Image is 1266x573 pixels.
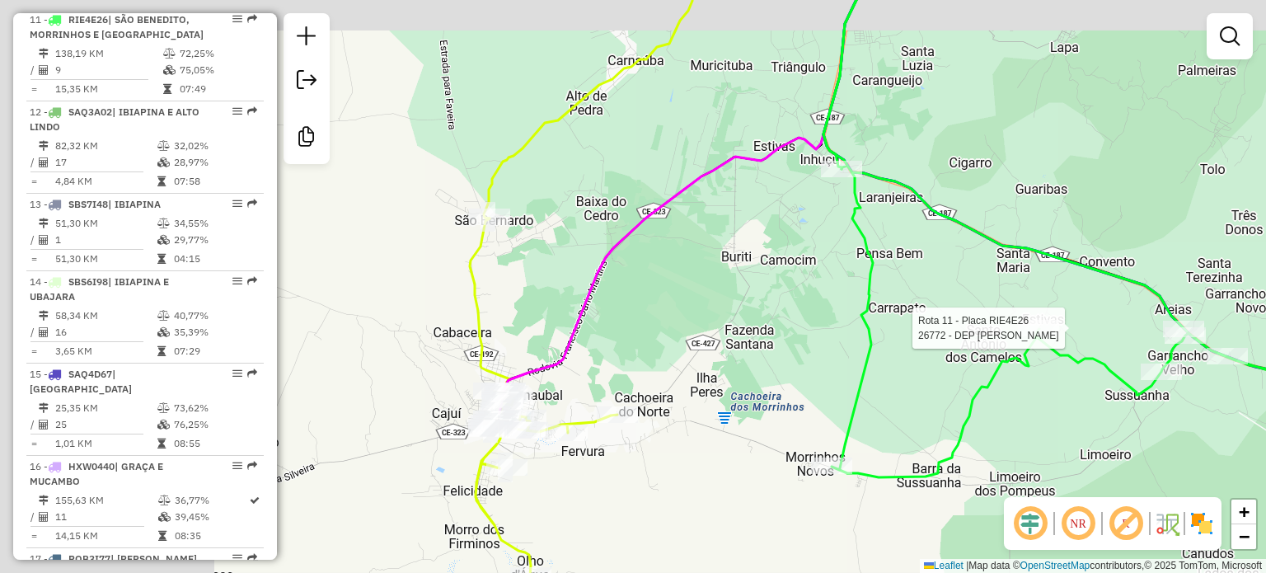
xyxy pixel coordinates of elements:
[39,403,49,413] i: Distância Total
[157,346,166,356] i: Tempo total em rota
[247,199,257,209] em: Rota exportada
[30,275,169,303] span: | IBIAPINA E UBAJARA
[920,559,1266,573] div: Map data © contributors,© 2025 TomTom, Microsoft
[290,63,323,101] a: Exportar sessão
[1213,20,1246,53] a: Exibir filtros
[179,62,257,78] td: 75,05%
[1231,500,1256,524] a: Zoom in
[290,20,323,57] a: Nova sessão e pesquisa
[1239,526,1250,547] span: −
[1154,510,1180,537] img: Fluxo de ruas
[30,275,169,303] span: 14 -
[290,120,323,157] a: Criar modelo
[39,512,49,522] i: Total de Atividades
[54,324,157,341] td: 16
[247,276,257,286] em: Rota exportada
[39,141,49,151] i: Distância Total
[30,13,204,40] span: 11 -
[39,157,49,167] i: Total de Atividades
[157,327,170,337] i: % de utilização da cubagem
[1189,510,1215,537] img: Exibir/Ocultar setores
[157,403,170,413] i: % de utilização do peso
[179,81,257,97] td: 07:49
[54,173,157,190] td: 4,84 KM
[1231,524,1256,549] a: Zoom out
[108,198,161,210] span: | IBIAPINA
[68,460,115,472] span: HXW0440
[30,460,163,487] span: 16 -
[179,45,257,62] td: 72,25%
[157,439,166,449] i: Tempo total em rota
[173,416,256,433] td: 76,25%
[30,368,132,395] span: 15 -
[68,106,112,118] span: SAQ3A02
[39,327,49,337] i: Total de Atividades
[247,553,257,563] em: Rota exportada
[30,509,38,525] td: /
[1106,504,1146,543] span: Exibir rótulo
[247,461,257,471] em: Rota exportada
[39,311,49,321] i: Distância Total
[157,254,166,264] i: Tempo total em rota
[54,308,157,324] td: 58,34 KM
[158,512,171,522] i: % de utilização da cubagem
[173,343,256,359] td: 07:29
[232,199,242,209] em: Opções
[173,138,256,154] td: 32,02%
[232,553,242,563] em: Opções
[174,509,248,525] td: 39,45%
[173,215,256,232] td: 34,55%
[232,276,242,286] em: Opções
[250,496,260,505] i: Rota otimizada
[157,235,170,245] i: % de utilização da cubagem
[30,343,38,359] td: =
[173,232,256,248] td: 29,77%
[232,369,242,378] em: Opções
[173,154,256,171] td: 28,97%
[247,106,257,116] em: Rota exportada
[232,461,242,471] em: Opções
[54,232,157,248] td: 1
[157,176,166,186] i: Tempo total em rota
[173,173,256,190] td: 07:58
[157,218,170,228] i: % de utilização do peso
[173,308,256,324] td: 40,77%
[30,251,38,267] td: =
[54,45,162,62] td: 138,19 KM
[68,198,108,210] span: SBS7I48
[54,215,157,232] td: 51,30 KM
[54,509,157,525] td: 11
[54,62,162,78] td: 9
[163,84,171,94] i: Tempo total em rota
[924,560,964,571] a: Leaflet
[158,496,171,505] i: % de utilização do peso
[30,106,199,133] span: 12 -
[39,235,49,245] i: Total de Atividades
[1010,504,1050,543] span: Ocultar deslocamento
[173,400,256,416] td: 73,62%
[232,106,242,116] em: Opções
[30,324,38,341] td: /
[232,14,242,24] em: Opções
[30,154,38,171] td: /
[30,435,38,452] td: =
[54,81,162,97] td: 15,35 KM
[174,492,248,509] td: 36,77%
[54,154,157,171] td: 17
[157,420,170,430] i: % de utilização da cubagem
[163,49,176,59] i: % de utilização do peso
[30,198,161,210] span: 13 -
[30,81,38,97] td: =
[39,420,49,430] i: Total de Atividades
[54,400,157,416] td: 25,35 KM
[247,14,257,24] em: Rota exportada
[966,560,968,571] span: |
[30,528,38,544] td: =
[30,368,132,395] span: | [GEOGRAPHIC_DATA]
[158,531,166,541] i: Tempo total em rota
[39,496,49,505] i: Distância Total
[68,552,110,565] span: POB3I77
[68,368,112,380] span: SAQ4D67
[54,416,157,433] td: 25
[174,528,248,544] td: 08:35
